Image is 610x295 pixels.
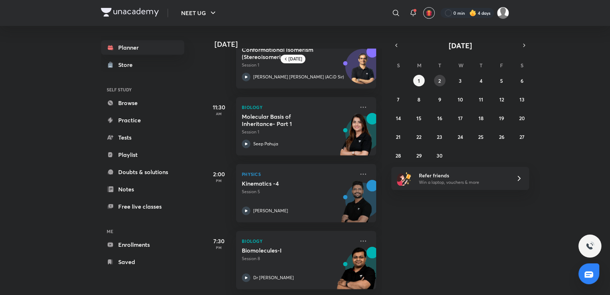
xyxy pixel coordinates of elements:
abbr: September 1, 2025 [418,77,420,84]
abbr: September 11, 2025 [479,96,483,103]
button: September 27, 2025 [516,131,528,142]
a: Saved [101,255,184,269]
h6: SELF STUDY [101,83,184,96]
button: September 15, 2025 [413,112,425,124]
abbr: September 13, 2025 [519,96,524,103]
a: Tests [101,130,184,145]
button: September 9, 2025 [434,94,445,105]
p: Seep Pahuja [253,141,278,147]
abbr: September 28, 2025 [396,152,401,159]
abbr: September 25, 2025 [478,133,484,140]
img: Avatar [346,53,380,87]
a: Playlist [101,147,184,162]
button: September 7, 2025 [393,94,404,105]
abbr: September 15, 2025 [416,115,421,122]
img: streak [469,9,476,17]
h5: 11:30 [204,103,233,112]
h5: 2:00 [204,170,233,178]
h6: ME [101,225,184,237]
abbr: September 21, 2025 [396,133,401,140]
p: Win a laptop, vouchers & more [419,179,507,186]
button: September 13, 2025 [516,94,528,105]
button: September 19, 2025 [496,112,507,124]
p: PM [204,245,233,250]
abbr: September 8, 2025 [417,96,420,103]
a: Doubts & solutions [101,165,184,179]
button: September 23, 2025 [434,131,445,142]
p: Session 8 [242,255,355,262]
button: September 14, 2025 [393,112,404,124]
button: September 5, 2025 [496,75,507,86]
h5: Kinematics -4 [242,180,331,187]
abbr: September 23, 2025 [437,133,442,140]
p: AM [204,45,233,49]
button: September 8, 2025 [413,94,425,105]
button: September 3, 2025 [454,75,466,86]
abbr: September 9, 2025 [438,96,441,103]
abbr: September 14, 2025 [396,115,401,122]
abbr: September 20, 2025 [519,115,525,122]
p: AM [204,112,233,116]
button: [DATE] [401,40,519,50]
abbr: September 3, 2025 [459,77,462,84]
abbr: September 24, 2025 [457,133,463,140]
abbr: September 16, 2025 [437,115,442,122]
p: Biology [242,103,355,112]
a: Enrollments [101,237,184,252]
a: Company Logo [101,8,159,18]
h5: Molecular Basis of Inheritance- Part 1 [242,113,331,127]
h4: [DATE] [214,40,383,49]
p: Session 5 [242,189,355,195]
p: Session 1 [242,129,355,135]
button: September 1, 2025 [413,75,425,86]
a: Store [101,58,184,72]
button: September 26, 2025 [496,131,507,142]
abbr: September 4, 2025 [479,77,482,84]
p: Physics [242,170,355,178]
abbr: Wednesday [458,62,463,69]
p: Biology [242,237,355,245]
img: avatar [426,10,432,16]
button: September 30, 2025 [434,150,445,161]
img: Payal [497,7,509,19]
button: September 20, 2025 [516,112,528,124]
abbr: Monday [417,62,421,69]
abbr: September 12, 2025 [499,96,504,103]
abbr: September 26, 2025 [499,133,504,140]
h6: [DATE] [288,56,302,62]
a: Free live classes [101,199,184,214]
abbr: September 27, 2025 [519,133,524,140]
div: Store [118,60,137,69]
button: September 10, 2025 [454,94,466,105]
h6: Refer friends [419,172,507,179]
img: Company Logo [101,8,159,17]
abbr: September 10, 2025 [457,96,463,103]
button: NEET UG [177,6,222,20]
img: ttu [586,242,594,250]
h5: Biomolecules-I [242,247,331,254]
abbr: September 19, 2025 [499,115,504,122]
button: September 25, 2025 [475,131,486,142]
abbr: September 6, 2025 [521,77,523,84]
h5: 7:30 [204,237,233,245]
abbr: September 30, 2025 [436,152,443,159]
button: September 24, 2025 [454,131,466,142]
abbr: September 2, 2025 [438,77,441,84]
abbr: September 5, 2025 [500,77,503,84]
abbr: September 29, 2025 [416,152,422,159]
a: Notes [101,182,184,196]
span: [DATE] [449,41,472,50]
button: September 29, 2025 [413,150,425,161]
a: Practice [101,113,184,127]
img: unacademy [337,180,376,230]
p: Dr [PERSON_NAME] [253,274,294,281]
p: PM [204,178,233,183]
abbr: Sunday [397,62,400,69]
button: September 17, 2025 [454,112,466,124]
button: September 11, 2025 [475,94,486,105]
abbr: Saturday [521,62,523,69]
p: [PERSON_NAME] [253,208,288,214]
a: Planner [101,40,184,55]
button: September 28, 2025 [393,150,404,161]
abbr: September 17, 2025 [458,115,462,122]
